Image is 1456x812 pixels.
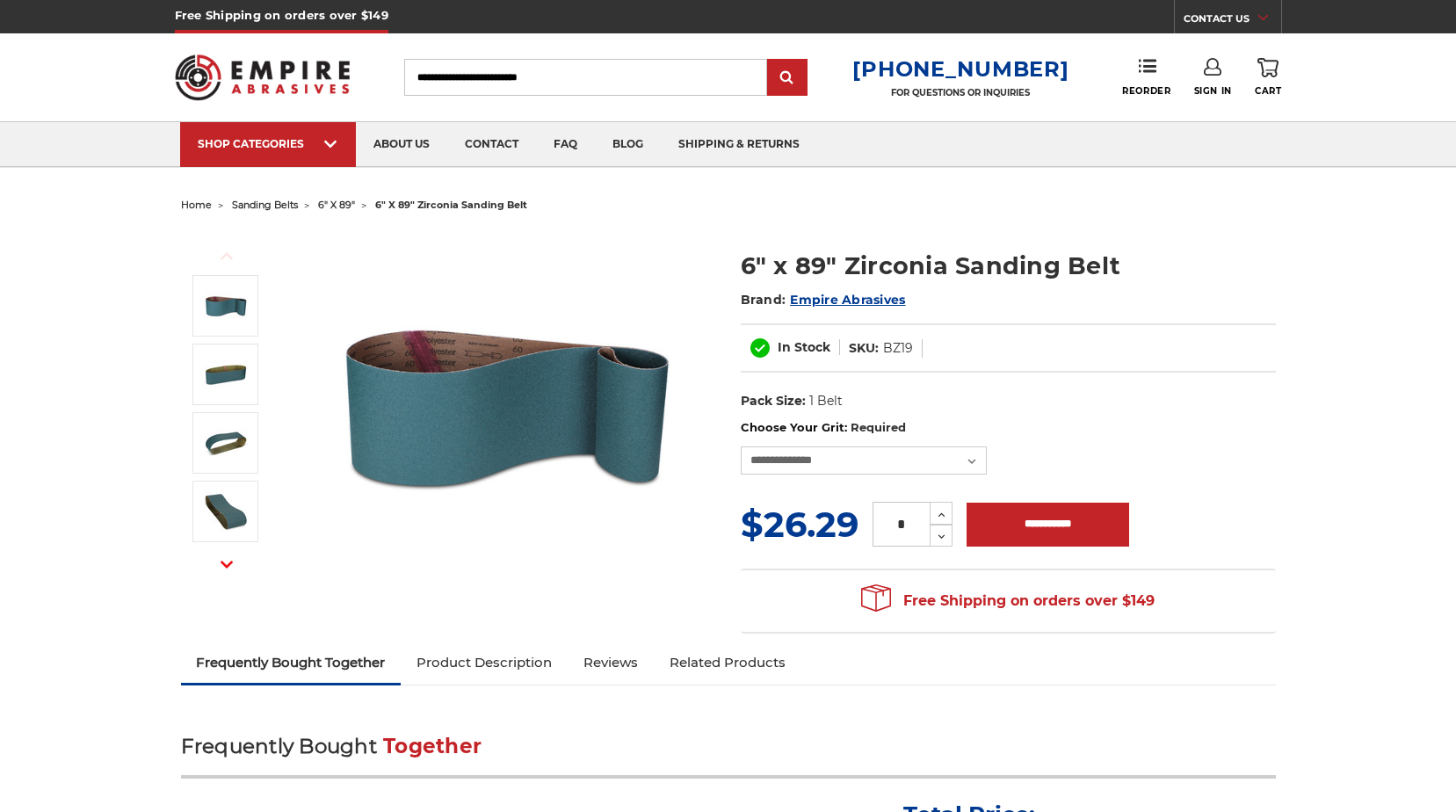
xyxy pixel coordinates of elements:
[204,352,248,396] img: 6" x 89" Zirc Sanding Belt
[568,643,654,682] a: Reviews
[852,56,1068,82] a: [PHONE_NUMBER]
[1122,58,1170,96] a: Reorder
[206,546,248,584] button: Next
[175,43,351,112] img: Empire Abrasives
[1255,85,1281,97] span: Cart
[861,584,1155,619] span: Free Shipping on orders over $149
[809,392,843,410] dd: 1 Belt
[661,122,817,167] a: shipping & returns
[883,339,913,358] dd: BZ19
[790,292,905,308] a: Empire Abrasives
[204,421,248,465] img: 6" x 89" Sanding Belt - Zirconia
[1184,9,1281,33] a: CONTACT US
[356,122,447,167] a: about us
[198,137,338,150] div: SHOP CATEGORIES
[204,489,248,533] img: 6" x 89" Sanding Belt - Zirc
[741,419,1276,437] label: Choose Your Grit:
[383,734,482,758] span: Together
[770,61,805,96] input: Submit
[741,392,806,410] dt: Pack Size:
[181,734,377,758] span: Frequently Bought
[741,292,786,308] span: Brand:
[181,199,212,211] a: home
[1122,85,1170,97] span: Reorder
[536,122,595,167] a: faq
[318,199,355,211] a: 6" x 89"
[595,122,661,167] a: blog
[849,339,879,358] dt: SKU:
[1255,58,1281,97] a: Cart
[401,643,568,682] a: Product Description
[232,199,298,211] a: sanding belts
[447,122,536,167] a: contact
[206,237,248,275] button: Previous
[375,199,527,211] span: 6" x 89" zirconia sanding belt
[851,420,906,434] small: Required
[741,503,858,546] span: $26.29
[331,230,683,582] img: 6" x 89" Zirconia Sanding Belt
[778,339,830,355] span: In Stock
[741,249,1276,283] h1: 6" x 89" Zirconia Sanding Belt
[204,284,248,328] img: 6" x 89" Zirconia Sanding Belt
[181,643,402,682] a: Frequently Bought Together
[852,87,1068,98] p: FOR QUESTIONS OR INQUIRIES
[654,643,801,682] a: Related Products
[1194,85,1232,97] span: Sign In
